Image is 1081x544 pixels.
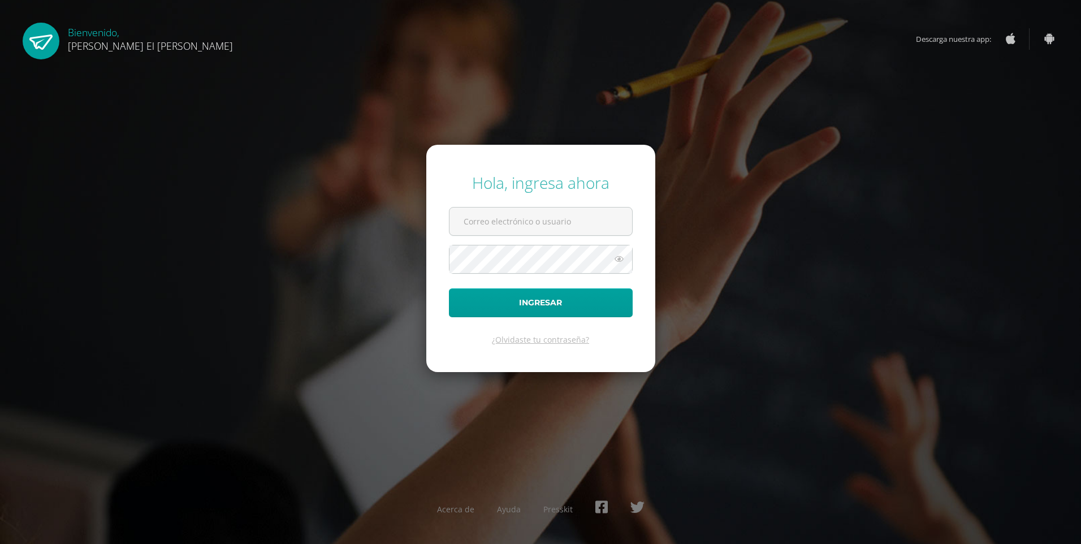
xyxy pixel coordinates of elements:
input: Correo electrónico o usuario [449,208,632,235]
div: Hola, ingresa ahora [449,172,633,193]
a: Ayuda [497,504,521,515]
a: ¿Olvidaste tu contraseña? [492,334,589,345]
span: Descarga nuestra app: [916,28,1002,50]
span: [PERSON_NAME] El [PERSON_NAME] [68,39,233,53]
a: Presskit [543,504,573,515]
div: Bienvenido, [68,23,233,53]
button: Ingresar [449,288,633,317]
a: Acerca de [437,504,474,515]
